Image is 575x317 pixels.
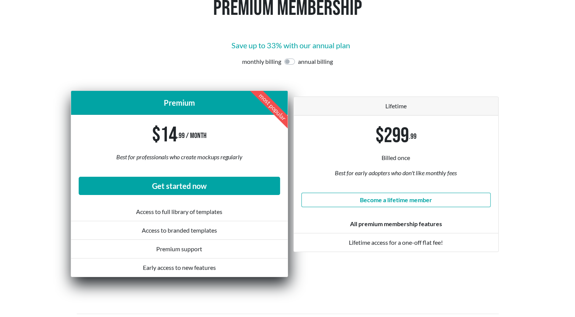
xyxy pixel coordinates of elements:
[301,193,491,207] a: Become a lifetime member
[71,91,288,115] div: Premium
[152,122,177,148] p: $14
[79,177,280,195] a: Get started now
[298,57,333,66] p: annual billing
[71,240,288,258] div: Premium support
[294,233,498,252] div: Lifetime access for a one-off flat fee!
[242,57,284,66] p: monthly billing
[294,97,498,116] div: Lifetime
[177,131,206,140] p: .99 / month
[301,168,491,178] p: Best for early adopters who don't like monthly fees
[79,152,280,162] p: Best for professionals who create mockups regularly
[350,220,442,227] strong: All premium membership features
[71,203,288,221] div: Access to full library of templates
[375,123,409,149] p: $299
[71,258,288,277] div: Early access to new features
[242,77,302,137] div: most popular
[71,221,288,240] div: Access to branded templates
[301,153,491,162] p: Billed once
[409,132,417,141] p: .99
[83,40,499,51] p: Save up to 33% with our annual plan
